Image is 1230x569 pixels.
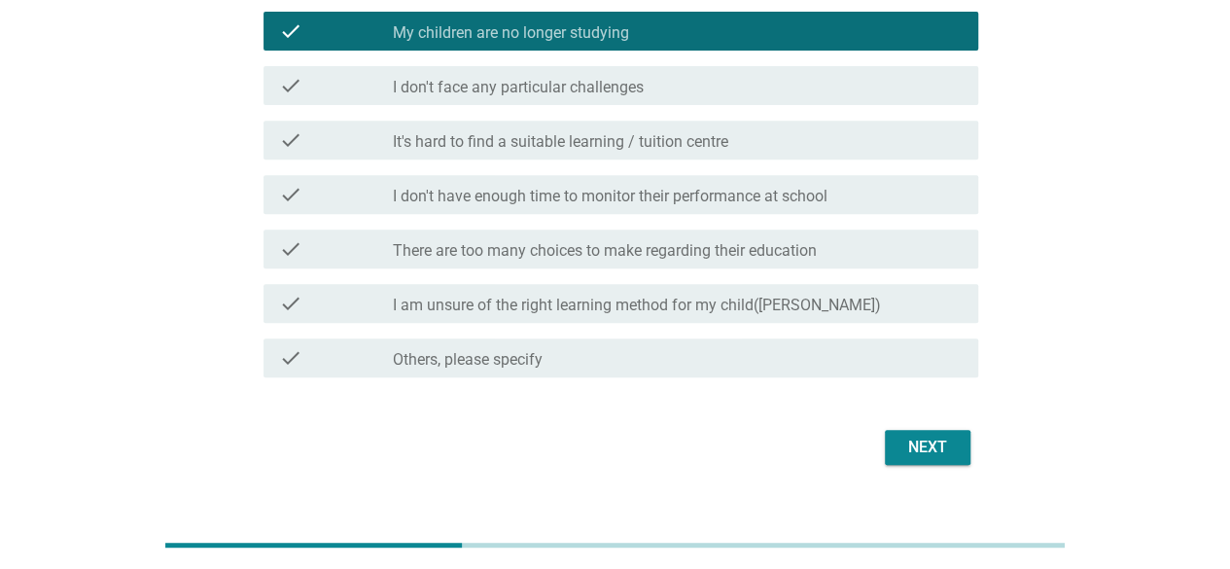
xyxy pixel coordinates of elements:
[393,296,881,315] label: I am unsure of the right learning method for my child([PERSON_NAME])
[393,78,644,97] label: I don't face any particular challenges
[393,350,543,370] label: Others, please specify
[279,128,302,152] i: check
[393,241,817,261] label: There are too many choices to make regarding their education
[900,436,955,459] div: Next
[279,19,302,43] i: check
[279,346,302,370] i: check
[393,187,827,206] label: I don't have enough time to monitor their performance at school
[279,292,302,315] i: check
[393,132,728,152] label: It's hard to find a suitable learning / tuition centre
[279,183,302,206] i: check
[885,430,970,465] button: Next
[393,23,629,43] label: My children are no longer studying
[279,74,302,97] i: check
[279,237,302,261] i: check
